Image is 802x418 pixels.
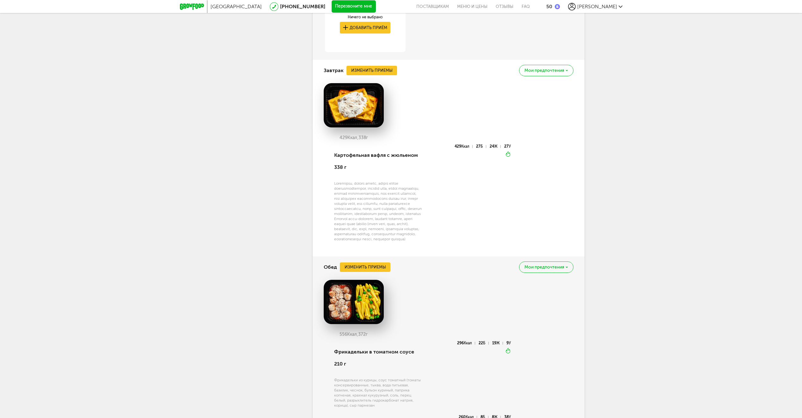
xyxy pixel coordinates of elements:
[346,66,397,75] button: Изменить приемы
[347,135,358,140] span: Ккал,
[211,3,262,9] span: [GEOGRAPHIC_DATA]
[506,342,511,345] div: 9
[340,22,390,34] button: Добавить приём
[479,342,488,345] div: 22
[546,3,552,9] div: 50
[280,3,325,9] a: [PHONE_NUMBER]
[461,144,469,149] span: Ккал
[504,145,511,148] div: 27
[524,265,564,269] span: Мои предпочтения
[509,341,511,345] span: У
[324,332,384,337] div: 556 372
[324,261,337,273] h4: Обед
[494,144,498,149] span: Ж
[492,342,503,345] div: 19
[334,144,422,178] div: Картофельная вафля с жюльеном 338 г
[476,145,486,148] div: 27
[366,332,368,337] span: г
[334,341,422,375] div: Фрикадельки в томатном соусе 210 г
[509,144,511,149] span: У
[496,341,500,345] span: Ж
[577,3,617,9] span: [PERSON_NAME]
[347,332,358,337] span: Ккал,
[324,65,344,77] h4: Завтрак
[481,144,483,149] span: Б
[334,378,422,408] div: Фрикадельки из курицы, соус томатный (томаты консервированные, тыква, вода питьевая, базилик, чес...
[366,135,368,140] span: г
[490,145,501,148] div: 24
[555,4,560,9] img: bonus_b.cdccf46.png
[483,341,485,345] span: Б
[340,262,390,272] button: Изменить приемы
[457,342,475,345] div: 296
[324,280,384,324] img: big_BcJg5LGWmDCpsgAn.png
[464,341,472,345] span: Ккал
[455,145,473,148] div: 429
[332,0,376,13] button: Перезвоните мне
[340,15,390,20] div: Ничего не выбрано
[324,83,384,127] img: big_fJQ0KTPRAd3RBFcJ.png
[524,68,564,73] span: Мои предпочтения
[324,135,384,140] div: 429 338
[334,181,422,242] div: Loremipsu, dolors ametc, adipis elitse doeiusmodtempor, incidid utla, etdol magnaaliqu, enimad mi...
